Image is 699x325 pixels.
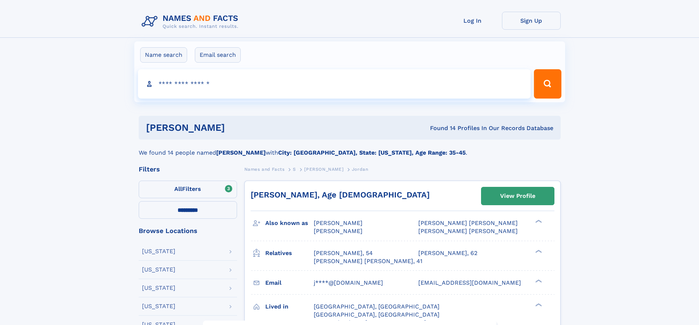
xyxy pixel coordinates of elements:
[140,47,187,63] label: Name search
[443,12,502,30] a: Log In
[534,302,542,307] div: ❯
[314,219,363,226] span: [PERSON_NAME]
[534,278,542,283] div: ❯
[142,267,175,273] div: [US_STATE]
[142,248,175,254] div: [US_STATE]
[195,47,241,63] label: Email search
[481,187,554,205] a: View Profile
[314,249,373,257] a: [PERSON_NAME], 54
[138,69,531,99] input: search input
[139,140,561,157] div: We found 14 people named with .
[352,167,368,172] span: Jordan
[265,247,314,259] h3: Relatives
[139,228,237,234] div: Browse Locations
[418,228,518,234] span: [PERSON_NAME] [PERSON_NAME]
[534,219,542,224] div: ❯
[244,165,285,174] a: Names and Facts
[142,285,175,291] div: [US_STATE]
[502,12,561,30] a: Sign Up
[293,167,296,172] span: S
[314,311,440,318] span: [GEOGRAPHIC_DATA], [GEOGRAPHIC_DATA]
[304,165,343,174] a: [PERSON_NAME]
[327,124,553,132] div: Found 14 Profiles In Our Records Database
[534,249,542,254] div: ❯
[174,185,182,192] span: All
[314,303,440,310] span: [GEOGRAPHIC_DATA], [GEOGRAPHIC_DATA]
[304,167,343,172] span: [PERSON_NAME]
[314,228,363,234] span: [PERSON_NAME]
[278,149,466,156] b: City: [GEOGRAPHIC_DATA], State: [US_STATE], Age Range: 35-45
[146,123,328,132] h1: [PERSON_NAME]
[139,12,244,32] img: Logo Names and Facts
[293,165,296,174] a: S
[251,190,430,199] a: [PERSON_NAME], Age [DEMOGRAPHIC_DATA]
[265,217,314,229] h3: Also known as
[500,188,535,204] div: View Profile
[418,279,521,286] span: [EMAIL_ADDRESS][DOMAIN_NAME]
[314,257,422,265] a: [PERSON_NAME] [PERSON_NAME], 41
[418,249,477,257] a: [PERSON_NAME], 62
[265,277,314,289] h3: Email
[139,181,237,198] label: Filters
[139,166,237,173] div: Filters
[418,219,518,226] span: [PERSON_NAME] [PERSON_NAME]
[216,149,266,156] b: [PERSON_NAME]
[265,300,314,313] h3: Lived in
[534,69,561,99] button: Search Button
[142,303,175,309] div: [US_STATE]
